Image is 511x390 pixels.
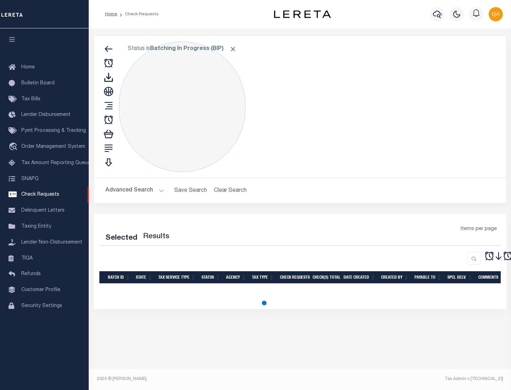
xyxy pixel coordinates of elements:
[223,271,249,284] th: Agency
[341,271,378,284] th: Date Created
[21,97,40,102] span: Tax Bills
[310,271,341,284] th: Check(s) Total
[105,12,117,16] a: Home
[21,272,41,277] span: Refunds
[21,65,35,70] span: Home
[105,184,164,197] button: Advanced Search
[21,192,59,197] span: Check Requests
[21,128,86,133] span: Pymt Processing & Tracking
[21,112,71,117] span: Lender Disbursement
[412,271,445,284] th: Payable To
[445,271,476,284] th: Spcl Delv.
[133,271,155,284] th: State
[150,46,237,52] b: Batching In Progress (BIP)
[21,288,60,292] span: Customer Profile
[21,161,90,166] span: Tax Amount Reporting Queue
[119,41,246,172] div: Click to Edit
[461,225,497,233] span: Items per page
[21,81,55,86] span: Bulletin Board
[249,271,277,284] th: Tax Type
[378,271,412,284] th: Created By
[105,271,133,284] th: Batch Id
[21,224,51,229] span: Taxing Entity
[105,233,137,244] div: Selected
[229,45,237,53] span: Click to Remove
[489,7,503,21] img: svg+xml;base64,PHN2ZyB4bWxucz0iaHR0cDovL3d3dy53My5vcmcvMjAwMC9zdmciIHBvaW50ZXItZXZlbnRzPSJub25lIi...
[21,240,82,245] span: Lender Non-Disbursement
[143,231,169,243] label: Results
[274,10,331,18] img: logo-dark.svg
[21,208,65,213] span: Delinquent Letters
[211,184,250,197] button: Clear Search
[21,144,85,149] span: Order Management System
[117,11,159,17] li: Check Requests
[92,376,300,382] div: 2025 © [PERSON_NAME].
[476,271,507,284] th: Comments
[277,271,310,284] th: Check Requests
[305,376,503,382] div: Tax Admin v.[TECHNICAL_ID]
[21,256,33,261] span: TIQA
[155,271,199,284] th: Tax Service Type
[199,271,223,284] th: Status
[21,303,62,308] span: Security Settings
[170,184,211,197] button: Save Search
[9,143,20,152] i: travel_explore
[21,176,39,181] span: SNAPQ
